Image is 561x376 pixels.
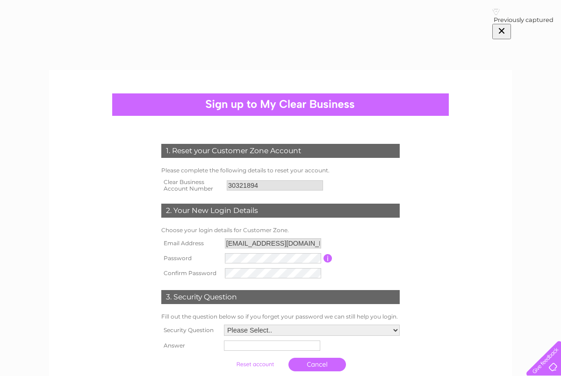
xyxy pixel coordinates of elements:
[324,254,332,262] input: Information
[226,358,284,371] input: Submit
[161,144,400,158] div: 1. Reset your Customer Zone Account
[159,225,402,236] td: Choose your login details for Customer Zone.
[159,266,223,281] th: Confirm Password
[159,311,402,322] td: Fill out the question below so if you forget your password we can still help you login.
[288,358,346,371] a: Cancel
[159,338,222,353] th: Answer
[161,290,400,304] div: 3. Security Question
[159,236,223,251] th: Email Address
[159,176,224,195] th: Clear Business Account Number
[161,204,400,218] div: 2. Your New Login Details
[159,165,402,176] td: Please complete the following details to reset your account.
[159,251,223,266] th: Password
[159,322,222,338] th: Security Question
